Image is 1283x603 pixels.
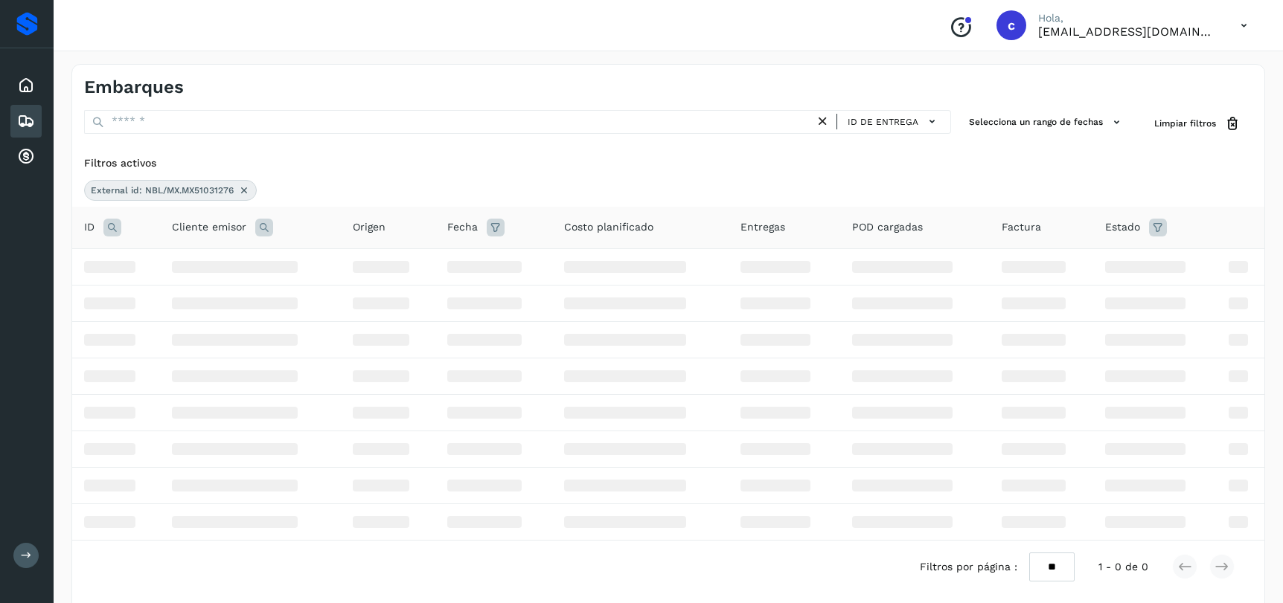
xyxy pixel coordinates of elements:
[10,69,42,102] div: Inicio
[172,219,246,235] span: Cliente emisor
[852,219,923,235] span: POD cargadas
[84,219,95,235] span: ID
[1098,559,1148,575] span: 1 - 0 de 0
[1038,25,1217,39] p: cuentasespeciales8_met@castores.com.mx
[10,105,42,138] div: Embarques
[353,219,385,235] span: Origen
[10,141,42,173] div: Cuentas por cobrar
[848,115,918,129] span: ID de entrega
[1038,12,1217,25] p: Hola,
[84,180,257,201] div: External id: NBL/MX.MX51031276
[963,110,1130,135] button: Selecciona un rango de fechas
[84,155,1252,171] div: Filtros activos
[1142,110,1252,138] button: Limpiar filtros
[1002,219,1041,235] span: Factura
[91,184,234,197] span: External id: NBL/MX.MX51031276
[843,111,944,132] button: ID de entrega
[740,219,785,235] span: Entregas
[1105,219,1140,235] span: Estado
[1154,117,1216,130] span: Limpiar filtros
[84,77,184,98] h4: Embarques
[447,219,478,235] span: Fecha
[920,559,1017,575] span: Filtros por página :
[564,219,653,235] span: Costo planificado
